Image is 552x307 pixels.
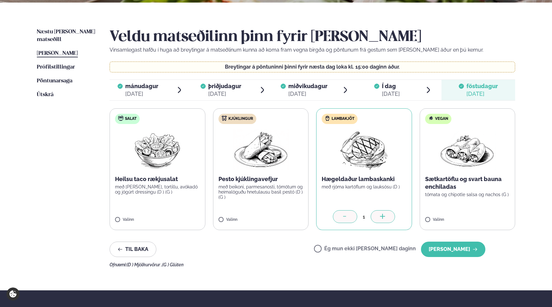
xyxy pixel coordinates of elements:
[425,175,510,191] p: Sætkartöflu og svart bauna enchiladas
[162,262,184,267] span: (G ) Glúten
[421,242,485,257] button: [PERSON_NAME]
[288,83,327,89] span: miðvikudagur
[116,64,509,70] p: Breytingar á pöntuninni þinni fyrir næsta dag loka kl. 15:00 daginn áður.
[332,116,354,121] span: Lambakjöt
[218,184,303,200] p: með beikoni, parmesanosti, tómötum og heimalöguðu hnetulausu basil pestó (D ) (G )
[37,64,75,70] span: Prófílstillingar
[228,116,253,121] span: Kjúklingur
[439,129,496,170] img: Enchilada.png
[357,213,371,220] div: 1
[288,90,327,98] div: [DATE]
[118,116,123,121] img: salad.svg
[125,116,136,121] span: Salat
[115,184,200,195] p: með [PERSON_NAME], tortillu, avókadó og jógúrt dressingu (D ) (G )
[6,287,20,301] a: Cookie settings
[382,82,400,90] span: Í dag
[127,262,162,267] span: (D ) Mjólkurvörur ,
[37,92,54,97] span: Útskrá
[125,90,158,98] div: [DATE]
[336,129,392,170] img: Beef-Meat.png
[115,175,200,183] p: Heilsu taco rækjusalat
[37,51,78,56] span: [PERSON_NAME]
[110,262,515,267] div: Ofnæmi:
[466,83,498,89] span: föstudagur
[233,129,289,170] img: Wraps.png
[428,116,433,121] img: Vegan.svg
[208,83,241,89] span: þriðjudagur
[425,192,510,197] p: tómata og chipotle salsa og nachos (G )
[129,129,186,170] img: Salad.png
[37,63,75,71] a: Prófílstillingar
[466,90,498,98] div: [DATE]
[37,28,97,44] a: Næstu [PERSON_NAME] matseðill
[110,242,156,257] button: Til baka
[322,175,407,183] p: Hægeldaður lambaskanki
[37,29,95,42] span: Næstu [PERSON_NAME] matseðill
[322,184,407,189] p: með rjóma kartöflum og lauksósu (D )
[218,175,303,183] p: Pesto kjúklingavefjur
[125,83,158,89] span: mánudagur
[37,91,54,99] a: Útskrá
[110,46,515,54] p: Vinsamlegast hafðu í huga að breytingar á matseðlinum kunna að koma fram vegna birgða og pöntunum...
[37,77,72,85] a: Pöntunarsaga
[325,116,330,121] img: Lamb.svg
[110,28,515,46] h2: Veldu matseðilinn þinn fyrir [PERSON_NAME]
[208,90,241,98] div: [DATE]
[435,116,448,121] span: Vegan
[37,50,78,57] a: [PERSON_NAME]
[222,116,227,121] img: chicken.svg
[37,78,72,84] span: Pöntunarsaga
[382,90,400,98] div: [DATE]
